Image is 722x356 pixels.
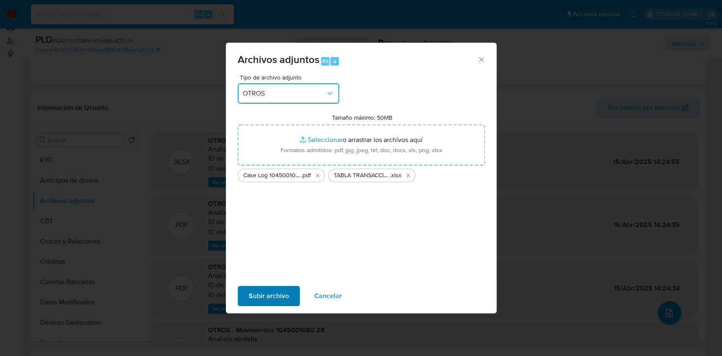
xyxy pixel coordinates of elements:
[303,286,353,306] button: Cancelar
[390,171,401,180] span: .xlsx
[238,83,339,104] button: OTROS
[301,171,311,180] span: .pdf
[332,114,393,121] label: Tamaño máximo: 50MB
[334,171,390,180] span: TABLA TRANSACCIONAL 1045001080 [DATE]
[243,89,326,98] span: OTROS
[477,55,485,63] button: Cerrar
[333,57,336,65] span: a
[313,170,323,181] button: Eliminar Case Log 1045001080 - 25_09_2025 .pdf
[322,57,329,65] span: Alt
[240,74,341,80] span: Tipo de archivo adjunto
[238,52,319,67] span: Archivos adjuntos
[243,171,301,180] span: Case Log 1045001080 - 25_09_2025
[314,287,342,305] span: Cancelar
[238,286,300,306] button: Subir archivo
[238,165,485,182] ul: Archivos seleccionados
[249,287,289,305] span: Subir archivo
[403,170,413,181] button: Eliminar TABLA TRANSACCIONAL 1045001080 25.09.2025.xlsx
